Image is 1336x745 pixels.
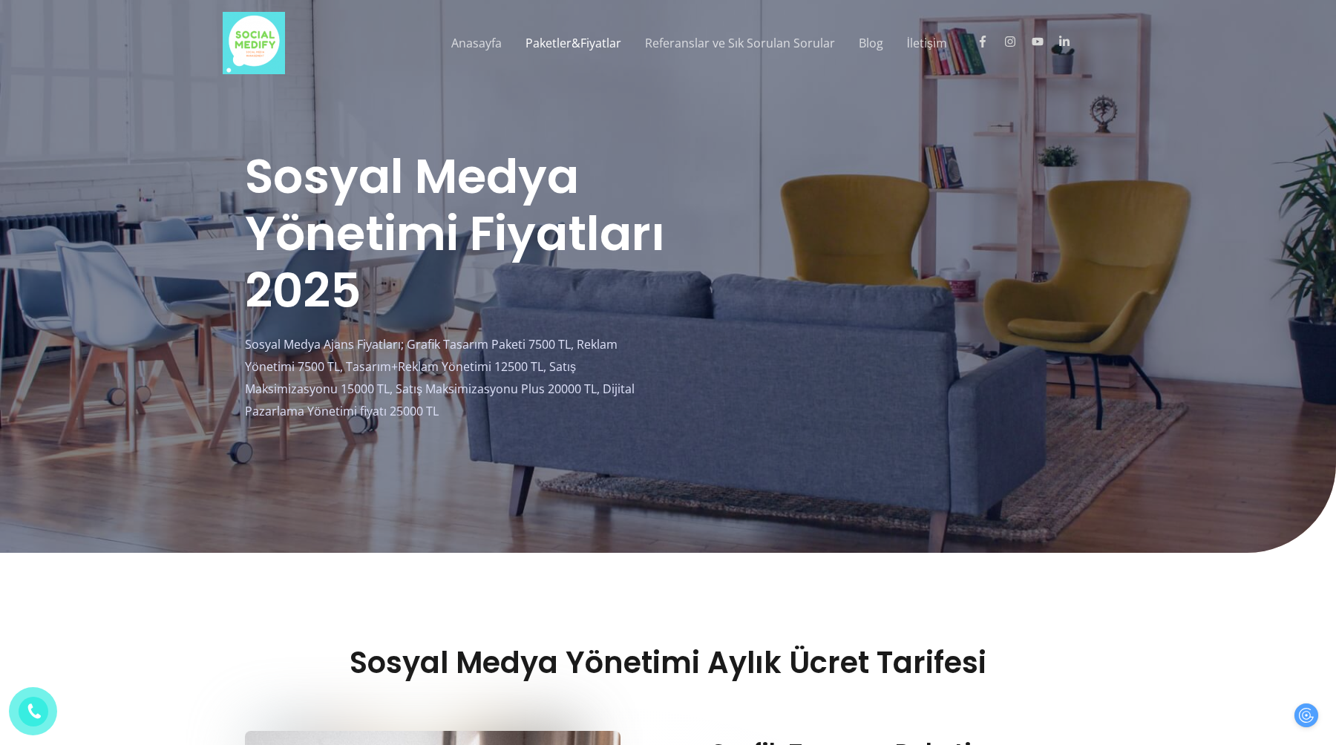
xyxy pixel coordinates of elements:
img: phone.png [22,699,46,723]
p: Sosyal Medya Ajans Fiyatları; Grafik Tasarım Paketi 7500 TL, Reklam Yönetimi 7500 TL, Tasarım+Rek... [245,334,668,422]
a: Referanslar ve Sık Sorulan Sorular [633,19,847,67]
a: instagram [1004,36,1029,47]
a: İletişim [895,19,959,67]
a: youtube [1032,36,1056,47]
a: Anasayfa [439,19,514,67]
a: facebook-f [977,36,1001,47]
h2: Sosyal Medya Yönetimi Aylık Ücret Tarifesi [245,645,1091,680]
a: linkedin-in [1058,36,1083,47]
a: Blog [847,19,895,67]
a: Paketler&Fiyatlar [514,19,633,67]
nav: Site Navigation [428,19,1113,67]
h1: Sosyal Medya Yönetimi Fiyatları 2025 [245,148,668,319]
